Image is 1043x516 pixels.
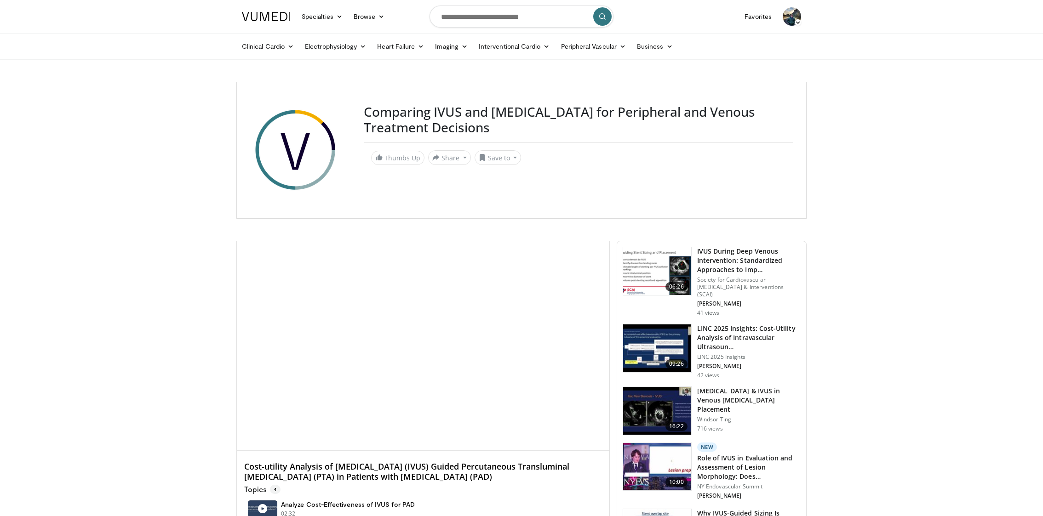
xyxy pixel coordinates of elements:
p: [PERSON_NAME] [697,363,801,370]
a: 06:26 IVUS During Deep Venous Intervention: Standardized Approaches to Imp… Society for Cardiovas... [623,247,801,317]
p: LINC 2025 Insights [697,353,801,361]
a: Interventional Cardio [473,37,556,56]
video-js: Video Player [237,241,609,451]
a: Heart Failure [372,37,430,56]
a: Electrophysiology [299,37,372,56]
img: Avatar [783,7,801,26]
a: 09:26 LINC 2025 Insights: Cost-Utility Analysis of Intravascular Ultrasoun… LINC 2025 Insights [P... [623,324,801,379]
span: 10:00 [665,477,688,487]
button: Save to [475,150,521,165]
img: a74679b0-50f0-4cca-af48-adafdb10996c.150x105_q85_crop-smart_upscale.jpg [623,443,691,491]
p: Society for Cardiovascular [MEDICAL_DATA] & Interventions (SCAI) [697,276,801,298]
h3: [MEDICAL_DATA] & IVUS in Venous [MEDICAL_DATA] Placement [697,386,801,414]
span: 16:22 [665,422,688,431]
a: Business [631,37,678,56]
a: Specialties [296,7,348,26]
p: Topics [244,485,281,494]
img: VuMedi Logo [242,12,291,21]
p: NY Endovascular Summit [697,483,801,490]
input: Search topics, interventions [430,6,613,28]
h3: IVUS During Deep Venous Intervention: Standardized Approaches to Imp… [697,247,801,274]
p: Windsor Ting [697,416,801,423]
p: 716 views [697,425,723,432]
img: 7a1c5abe-6fdf-47fe-aa3d-b622094f7f73.png.150x105_q85_crop-smart_upscale.png [623,247,691,295]
a: Thumbs Up [371,151,424,165]
span: 4 [270,485,281,494]
h3: Role of IVUS in Evaluation and Assessment of Lesion Morphology: Does… [697,454,801,481]
p: [PERSON_NAME] [697,492,801,499]
a: 10:00 New Role of IVUS in Evaluation and Assessment of Lesion Morphology: Does… NY Endovascular S... [623,442,801,501]
p: 41 views [697,309,720,317]
button: Share [428,150,471,165]
span: 06:26 [665,282,688,291]
a: Clinical Cardio [236,37,299,56]
a: Browse [348,7,390,26]
img: 64b9944e-7092-49b4-9fee-e176294c08b4.150x105_q85_crop-smart_upscale.jpg [623,324,691,372]
h3: Comparing IVUS and [MEDICAL_DATA] for Peripheral and Venous Treatment Decisions [364,104,793,135]
a: 16:22 [MEDICAL_DATA] & IVUS in Venous [MEDICAL_DATA] Placement Windsor Ting 716 views [623,386,801,435]
span: 09:26 [665,359,688,369]
p: New [697,442,717,452]
a: Peripheral Vascular [556,37,631,56]
h4: Cost-utility Analysis of [MEDICAL_DATA] (IVUS) Guided Percutaneous Transluminal [MEDICAL_DATA] (P... [244,462,602,482]
p: 42 views [697,372,720,379]
a: Favorites [739,7,777,26]
a: Imaging [430,37,473,56]
p: [PERSON_NAME] [697,300,801,307]
h4: Analyze Cost-Effectiveness of IVUS for PAD [281,500,415,509]
h3: LINC 2025 Insights: Cost-Utility Analysis of Intravascular Ultrasoun… [697,324,801,352]
img: b73dd688-4dd4-4c82-939b-c695e5b2e663.150x105_q85_crop-smart_upscale.jpg [623,387,691,435]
